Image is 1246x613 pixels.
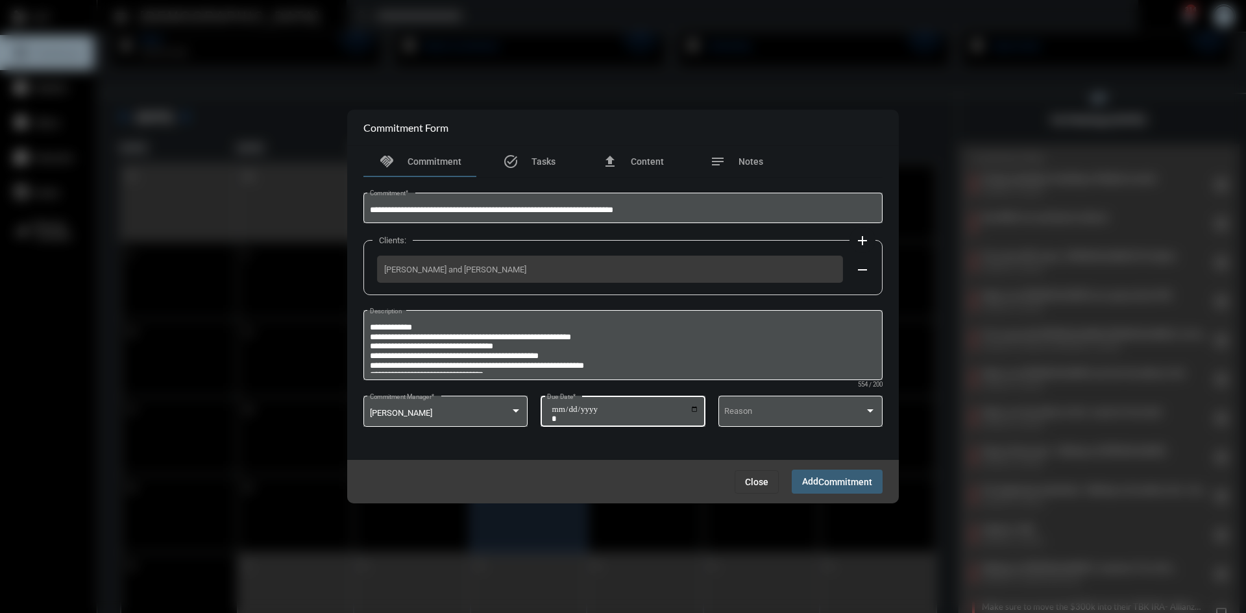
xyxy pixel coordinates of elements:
[858,381,883,389] mat-hint: 554 / 200
[379,154,395,169] mat-icon: handshake
[370,408,432,418] span: [PERSON_NAME]
[631,156,664,167] span: Content
[373,235,413,245] label: Clients:
[739,156,763,167] span: Notes
[503,154,519,169] mat-icon: task_alt
[408,156,461,167] span: Commitment
[384,265,836,274] span: [PERSON_NAME] and [PERSON_NAME]
[735,470,779,494] button: Close
[855,262,870,278] mat-icon: remove
[745,477,768,487] span: Close
[855,233,870,248] mat-icon: add
[531,156,556,167] span: Tasks
[802,476,872,487] span: Add
[710,154,726,169] mat-icon: notes
[602,154,618,169] mat-icon: file_upload
[363,121,448,134] h2: Commitment Form
[818,477,872,487] span: Commitment
[792,470,883,494] button: AddCommitment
